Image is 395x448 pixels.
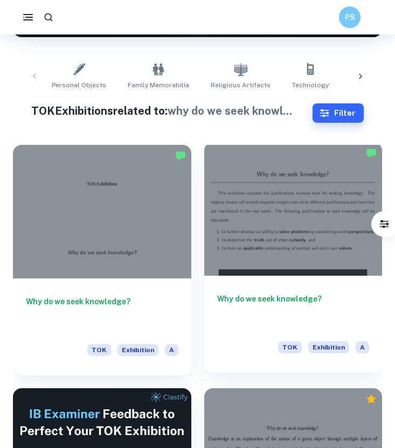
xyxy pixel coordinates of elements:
h1: TOK Exhibitions related to: [31,103,313,119]
span: TOK [87,344,111,356]
a: Why do we seek knowledge?TOKExhibitionA [204,145,383,375]
span: why do we seek knowl ... [168,104,292,117]
a: Why do we seek knowledge?TOKExhibitionA [13,145,191,375]
img: Marked [175,150,186,161]
h6: PS [344,11,356,23]
span: Exhibition [117,344,158,356]
span: Exhibition [308,341,349,353]
span: Family Memorabilia [128,80,189,90]
span: Technology [292,80,329,90]
span: Personal Objects [52,80,106,90]
button: PS [339,6,361,28]
span: A [165,344,178,356]
span: A [356,341,369,353]
h6: Why do we seek knowledge? [217,293,370,328]
img: Marked [366,148,377,158]
h6: Why do we seek knowledge? [26,296,178,331]
div: Premium [366,394,377,404]
button: Filter [313,103,364,123]
span: Religious Artifacts [211,80,271,90]
button: Filter [373,213,395,235]
span: TOK [278,341,302,353]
